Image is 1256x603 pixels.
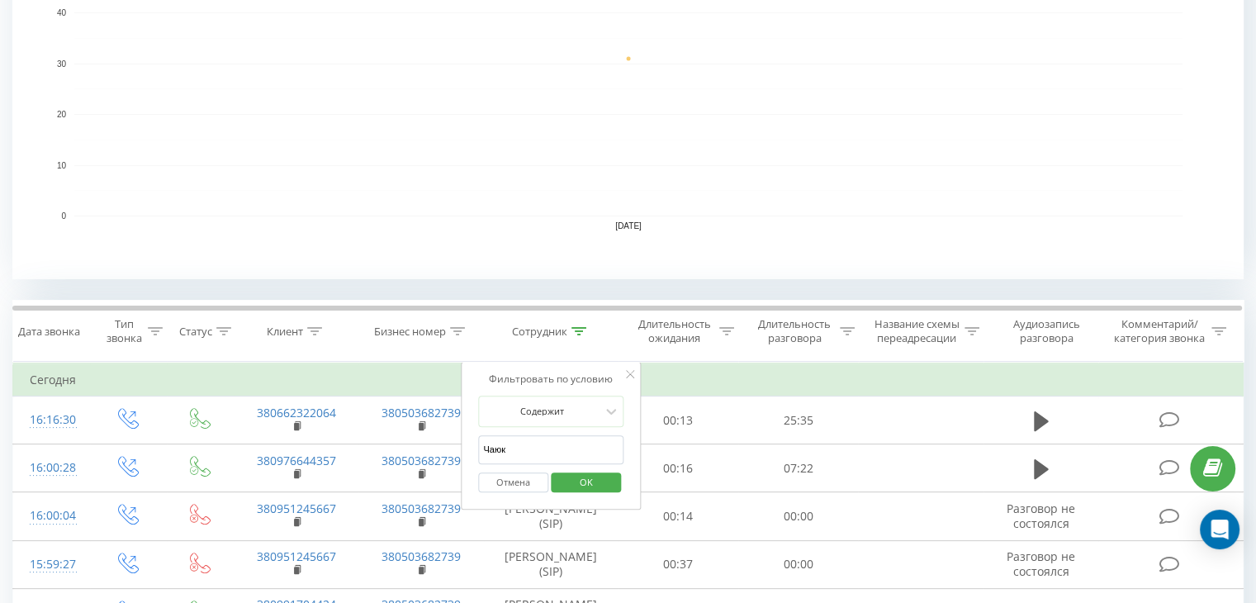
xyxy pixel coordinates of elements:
td: 00:00 [738,540,858,588]
div: Длительность разговора [753,317,836,345]
input: Введите значение [478,435,623,464]
div: 16:00:28 [30,452,73,484]
div: Аудиозапись разговора [998,317,1095,345]
div: Дата звонка [18,325,80,339]
div: 16:00:04 [30,500,73,532]
div: Фильтровать по условию [478,371,623,387]
text: 10 [57,161,67,170]
text: 40 [57,8,67,17]
div: Название схемы переадресации [874,317,960,345]
div: Длительность ожидания [633,317,716,345]
div: Бизнес номер [374,325,446,339]
td: 07:22 [738,444,858,492]
td: Сегодня [13,363,1244,396]
span: Разговор не состоялся [1007,501,1075,531]
a: 380503682739 [382,453,461,468]
div: Сотрудник [512,325,567,339]
td: [PERSON_NAME] (SIP) [484,540,619,588]
a: 380662322064 [257,405,336,420]
div: Тип звонка [104,317,143,345]
a: 380951245667 [257,548,336,564]
td: [PERSON_NAME] (SIP) [484,492,619,540]
a: 380951245667 [257,501,336,516]
div: 15:59:27 [30,548,73,581]
div: Комментарий/категория звонка [1111,317,1207,345]
div: Клиент [267,325,303,339]
td: 25:35 [738,396,858,444]
a: 380503682739 [382,548,461,564]
text: 30 [57,59,67,69]
div: Open Intercom Messenger [1200,510,1239,549]
a: 380503682739 [382,501,461,516]
text: 20 [57,110,67,119]
button: Отмена [478,472,548,493]
text: [DATE] [615,221,642,230]
td: 00:13 [619,396,738,444]
a: 380503682739 [382,405,461,420]
text: 0 [61,211,66,221]
span: OK [563,469,609,495]
button: OK [551,472,621,493]
td: 00:37 [619,540,738,588]
td: 00:16 [619,444,738,492]
td: 00:14 [619,492,738,540]
div: 16:16:30 [30,404,73,436]
td: 00:00 [738,492,858,540]
div: Статус [179,325,212,339]
a: 380976644357 [257,453,336,468]
span: Разговор не состоялся [1007,548,1075,579]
